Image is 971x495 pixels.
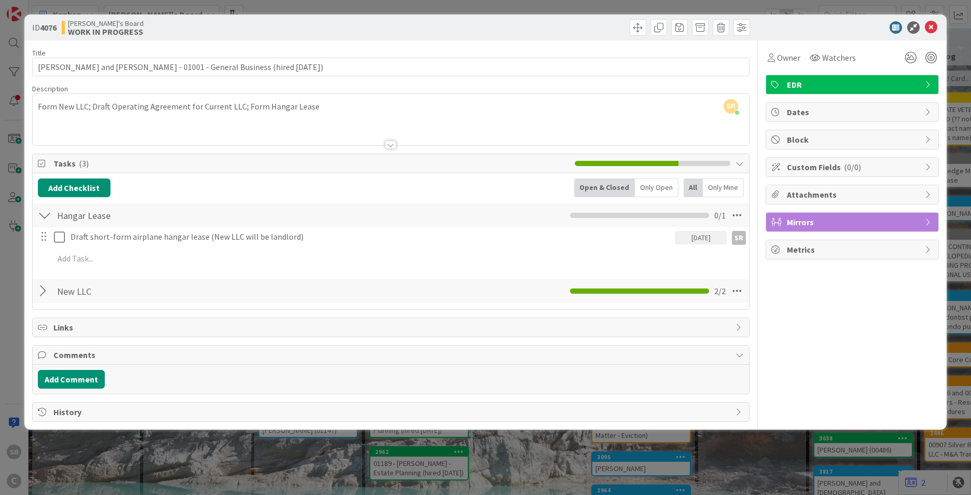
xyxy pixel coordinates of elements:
[53,206,287,225] input: Add Checklist...
[684,178,703,197] div: All
[32,21,57,34] span: ID
[714,209,726,222] span: 0 / 1
[787,78,920,91] span: EDR
[787,106,920,118] span: Dates
[32,84,68,93] span: Description
[777,51,800,64] span: Owner
[53,406,730,418] span: History
[32,58,750,76] input: type card name here...
[714,285,726,297] span: 2 / 2
[38,178,110,197] button: Add Checklist
[38,370,105,389] button: Add Comment
[787,161,920,173] span: Custom Fields
[732,231,746,245] div: SR
[787,243,920,256] span: Metrics
[787,188,920,201] span: Attachments
[53,157,570,170] span: Tasks
[40,22,57,33] b: 4076
[787,133,920,146] span: Block
[844,162,861,172] span: ( 0/0 )
[703,178,744,197] div: Only Mine
[53,282,287,300] input: Add Checklist...
[79,158,89,169] span: ( 3 )
[71,231,671,243] p: Draft short-form airplane hangar lease (New LLC will be landlord)
[53,349,730,361] span: Comments
[68,19,144,27] span: [PERSON_NAME]'s Board
[724,99,738,114] span: SR
[38,101,744,113] p: Form New LLC; Draft Operating Agreement for Current LLC; Form Hangar Lease
[68,27,144,36] b: WORK IN PROGRESS
[787,216,920,228] span: Mirrors
[574,178,635,197] div: Open & Closed
[675,231,727,244] div: [DATE]
[32,48,46,58] label: Title
[53,321,730,334] span: Links
[822,51,856,64] span: Watchers
[635,178,678,197] div: Only Open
